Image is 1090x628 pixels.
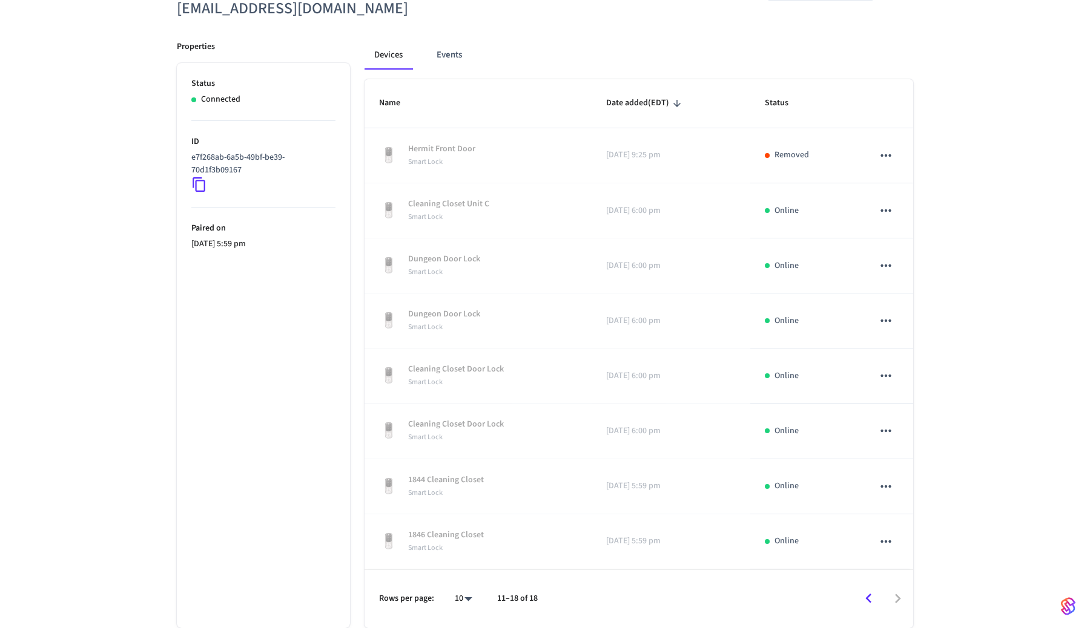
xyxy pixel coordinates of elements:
img: Yale Assure Touchscreen Wifi Smart Lock, Satin Nickel, Front [379,366,398,385]
p: Cleaning Closet Door Lock [408,363,504,376]
img: SeamLogoGradient.69752ec5.svg [1061,597,1075,616]
p: Removed [775,149,809,162]
p: e7f268ab-6a5b-49bf-be39-70d1f3b09167 [191,151,331,177]
img: Yale Assure Touchscreen Wifi Smart Lock, Satin Nickel, Front [379,477,398,496]
span: Smart Lock [408,267,443,277]
p: ID [191,136,335,148]
p: Online [775,535,799,548]
p: 1844 Cleaning Closet [408,474,484,486]
p: Online [775,204,799,217]
p: Cleaning Closet Unit C [408,198,489,211]
p: Properties [177,41,215,53]
button: Devices [365,41,412,70]
p: 11–18 of 18 [497,592,538,605]
img: Yale Assure Touchscreen Wifi Smart Lock, Satin Nickel, Front [379,146,398,165]
span: Date added(EDT) [606,94,685,113]
p: Dungeon Door Lock [408,253,480,266]
p: 1846 Cleaning Closet [408,529,484,541]
p: [DATE] 6:00 pm [606,204,736,217]
div: connected account tabs [365,41,913,70]
button: Go to previous page [854,584,883,613]
p: [DATE] 6:00 pm [606,315,736,327]
p: Online [775,315,799,327]
p: Connected [201,93,240,106]
p: [DATE] 6:00 pm [606,260,736,272]
table: sticky table [365,79,913,569]
img: Yale Assure Touchscreen Wifi Smart Lock, Satin Nickel, Front [379,421,398,440]
p: [DATE] 6:00 pm [606,425,736,437]
span: Smart Lock [408,488,443,498]
p: [DATE] 9:25 pm [606,149,736,162]
p: Online [775,480,799,492]
span: Smart Lock [408,322,443,332]
p: Rows per page: [379,592,434,605]
p: [DATE] 5:59 pm [606,535,736,548]
p: Online [775,370,799,382]
p: [DATE] 5:59 pm [606,480,736,492]
img: Yale Assure Touchscreen Wifi Smart Lock, Satin Nickel, Front [379,532,398,551]
p: Status [191,77,335,90]
span: Smart Lock [408,377,443,387]
img: Yale Assure Touchscreen Wifi Smart Lock, Satin Nickel, Front [379,201,398,220]
span: Smart Lock [408,432,443,442]
span: Smart Lock [408,212,443,222]
p: Dungeon Door Lock [408,308,480,321]
span: Name [379,94,416,113]
div: 10 [449,590,478,607]
span: Smart Lock [408,543,443,553]
p: [DATE] 5:59 pm [191,238,335,250]
span: Status [765,94,804,113]
img: Yale Assure Touchscreen Wifi Smart Lock, Satin Nickel, Front [379,311,398,330]
p: Online [775,260,799,272]
span: Smart Lock [408,157,443,167]
p: Paired on [191,222,335,235]
p: [DATE] 6:00 pm [606,370,736,382]
p: Cleaning Closet Door Lock [408,418,504,431]
button: Events [427,41,472,70]
img: Yale Assure Touchscreen Wifi Smart Lock, Satin Nickel, Front [379,256,398,275]
p: Online [775,425,799,437]
p: Hermit Front Door [408,143,475,155]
